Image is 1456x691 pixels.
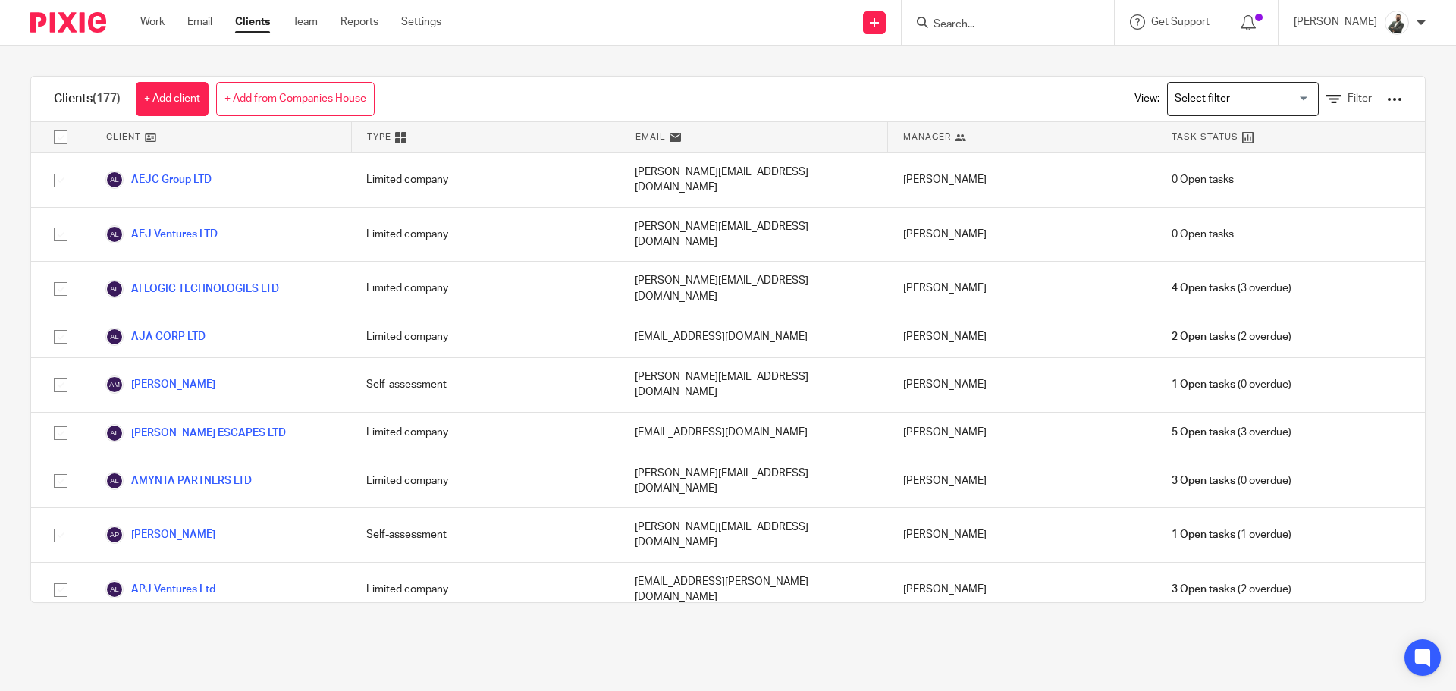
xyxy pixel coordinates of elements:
span: Filter [1348,93,1372,104]
span: (2 overdue) [1172,582,1291,597]
img: svg%3E [105,375,124,394]
div: [PERSON_NAME] [888,454,1156,508]
div: Limited company [351,208,620,262]
a: Team [293,14,318,30]
span: Get Support [1151,17,1210,27]
span: 3 Open tasks [1172,473,1235,488]
a: Email [187,14,212,30]
span: 5 Open tasks [1172,425,1235,440]
img: svg%3E [105,171,124,189]
span: (177) [93,93,121,105]
div: [PERSON_NAME] [888,508,1156,562]
img: svg%3E [105,424,124,442]
span: Type [367,130,391,143]
img: svg%3E [105,472,124,490]
a: APJ Ventures Ltd [105,580,215,598]
a: [PERSON_NAME] [105,526,215,544]
span: Email [635,130,666,143]
div: Limited company [351,454,620,508]
img: svg%3E [105,328,124,346]
img: svg%3E [105,225,124,243]
span: 4 Open tasks [1172,281,1235,296]
div: [EMAIL_ADDRESS][DOMAIN_NAME] [620,413,888,454]
div: [EMAIL_ADDRESS][DOMAIN_NAME] [620,316,888,357]
div: View: [1112,77,1402,121]
div: Search for option [1167,82,1319,116]
a: + Add client [136,82,209,116]
span: Client [106,130,141,143]
span: 3 Open tasks [1172,582,1235,597]
div: Limited company [351,316,620,357]
div: [PERSON_NAME] [888,208,1156,262]
a: [PERSON_NAME] [105,375,215,394]
span: Manager [903,130,951,143]
div: Limited company [351,262,620,316]
div: [PERSON_NAME][EMAIL_ADDRESS][DOMAIN_NAME] [620,508,888,562]
div: [PERSON_NAME][EMAIL_ADDRESS][DOMAIN_NAME] [620,358,888,412]
a: Work [140,14,165,30]
img: svg%3E [105,280,124,298]
a: AI LOGIC TECHNOLOGIES LTD [105,280,279,298]
div: [PERSON_NAME] [888,153,1156,207]
a: AEJ Ventures LTD [105,225,218,243]
input: Search for option [1169,86,1310,112]
span: (0 overdue) [1172,377,1291,392]
div: [PERSON_NAME][EMAIL_ADDRESS][DOMAIN_NAME] [620,262,888,316]
p: [PERSON_NAME] [1294,14,1377,30]
span: 2 Open tasks [1172,329,1235,344]
div: Limited company [351,413,620,454]
span: (3 overdue) [1172,281,1291,296]
div: [PERSON_NAME] [888,413,1156,454]
div: [PERSON_NAME][EMAIL_ADDRESS][DOMAIN_NAME] [620,208,888,262]
span: 1 Open tasks [1172,377,1235,392]
a: [PERSON_NAME] ESCAPES LTD [105,424,286,442]
div: Self-assessment [351,508,620,562]
a: Settings [401,14,441,30]
a: AEJC Group LTD [105,171,212,189]
div: [PERSON_NAME] [888,358,1156,412]
span: (1 overdue) [1172,527,1291,542]
div: [PERSON_NAME] [888,262,1156,316]
span: 1 Open tasks [1172,527,1235,542]
a: AMYNTA PARTNERS LTD [105,472,252,490]
span: (0 overdue) [1172,473,1291,488]
img: svg%3E [105,526,124,544]
div: Limited company [351,563,620,617]
a: Reports [340,14,378,30]
a: + Add from Companies House [216,82,375,116]
img: svg%3E [105,580,124,598]
div: Self-assessment [351,358,620,412]
h1: Clients [54,91,121,107]
input: Search [932,18,1068,32]
img: AWPHOTO_EXPERTEYE_060.JPG [1385,11,1409,35]
a: AJA CORP LTD [105,328,206,346]
div: [EMAIL_ADDRESS][PERSON_NAME][DOMAIN_NAME] [620,563,888,617]
div: Limited company [351,153,620,207]
a: Clients [235,14,270,30]
div: [PERSON_NAME][EMAIL_ADDRESS][DOMAIN_NAME] [620,153,888,207]
span: 0 Open tasks [1172,172,1234,187]
input: Select all [46,123,75,152]
img: Pixie [30,12,106,33]
span: (3 overdue) [1172,425,1291,440]
span: Task Status [1172,130,1238,143]
span: (2 overdue) [1172,329,1291,344]
div: [PERSON_NAME] [888,316,1156,357]
span: 0 Open tasks [1172,227,1234,242]
div: [PERSON_NAME] [888,563,1156,617]
div: [PERSON_NAME][EMAIL_ADDRESS][DOMAIN_NAME] [620,454,888,508]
